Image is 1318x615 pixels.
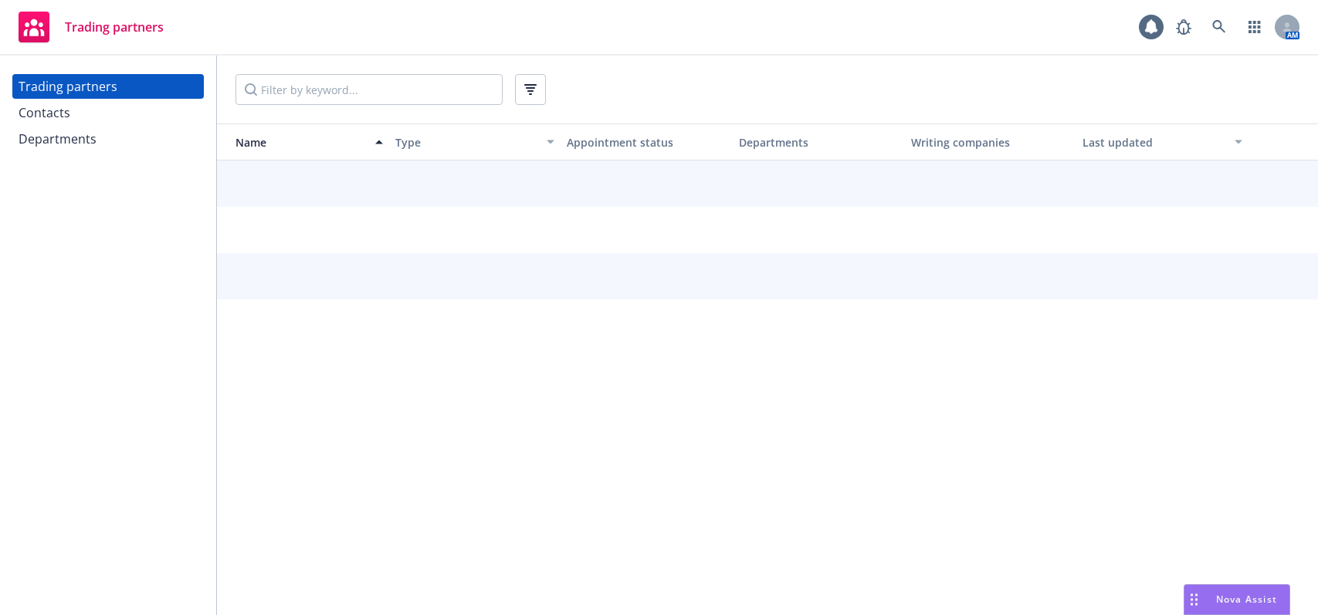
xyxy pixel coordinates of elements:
a: Trading partners [12,5,170,49]
div: Writing companies [911,134,1071,150]
button: Nova Assist [1184,584,1290,615]
button: Type [389,123,561,161]
a: Departments [12,127,204,151]
div: Departments [19,127,97,151]
a: Report a Bug [1168,12,1199,42]
a: Switch app [1239,12,1270,42]
div: Type [395,134,538,150]
div: Trading partners [19,74,117,99]
span: Trading partners [65,21,164,33]
a: Search [1204,12,1235,42]
a: Contacts [12,100,204,125]
div: Appointment status [567,134,727,150]
button: Last updated [1076,123,1249,161]
button: Appointment status [561,123,733,161]
input: Filter by keyword... [235,74,503,105]
a: Trading partners [12,74,204,99]
div: Name [223,134,366,150]
div: Drag to move [1184,585,1204,614]
button: Departments [733,123,905,161]
button: Writing companies [905,123,1077,161]
button: Name [217,123,389,161]
div: Last updated [1083,134,1225,150]
span: Nova Assist [1216,593,1277,606]
div: Contacts [19,100,70,125]
div: Departments [739,134,899,150]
